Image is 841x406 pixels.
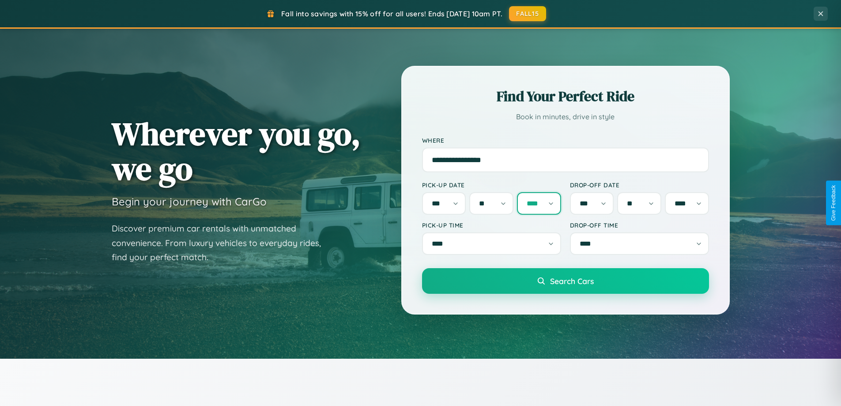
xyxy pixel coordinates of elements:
h1: Wherever you go, we go [112,116,361,186]
div: Give Feedback [830,185,837,221]
span: Search Cars [550,276,594,286]
button: FALL15 [509,6,546,21]
label: Drop-off Date [570,181,709,189]
button: Search Cars [422,268,709,294]
p: Discover premium car rentals with unmatched convenience. From luxury vehicles to everyday rides, ... [112,221,332,265]
p: Book in minutes, drive in style [422,110,709,123]
span: Fall into savings with 15% off for all users! Ends [DATE] 10am PT. [281,9,502,18]
h2: Find Your Perfect Ride [422,87,709,106]
label: Pick-up Time [422,221,561,229]
h3: Begin your journey with CarGo [112,195,267,208]
label: Where [422,137,709,144]
label: Pick-up Date [422,181,561,189]
label: Drop-off Time [570,221,709,229]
